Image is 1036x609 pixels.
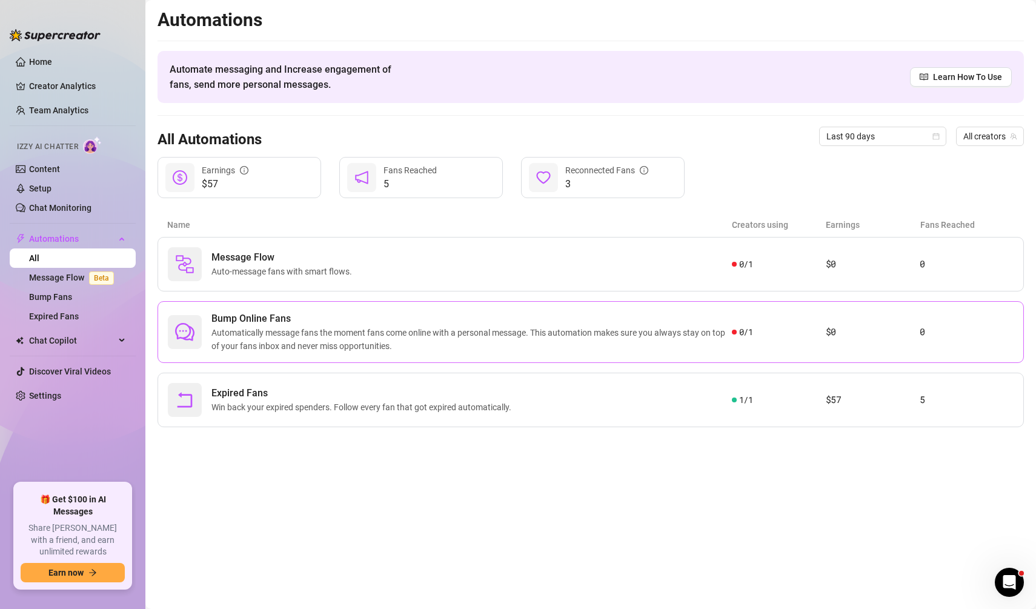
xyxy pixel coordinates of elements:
span: heart [536,170,551,185]
img: svg%3e [175,255,194,274]
span: Learn How To Use [933,70,1002,84]
span: read [920,73,928,81]
a: Setup [29,184,51,193]
span: 0 / 1 [739,325,753,339]
span: Win back your expired spenders. Follow every fan that got expired automatically. [211,401,516,414]
article: 0 [920,325,1014,339]
span: 🎁 Get $100 in AI Messages [21,494,125,517]
span: team [1010,133,1017,140]
span: All creators [963,127,1017,145]
img: AI Chatter [83,136,102,154]
span: Beta [89,271,114,285]
span: Automations [29,229,115,248]
a: Expired Fans [29,311,79,321]
span: Earn now [48,568,84,577]
a: Content [29,164,60,174]
a: Discover Viral Videos [29,367,111,376]
span: calendar [932,133,940,140]
span: rollback [175,390,194,410]
a: Chat Monitoring [29,203,91,213]
span: Izzy AI Chatter [17,141,78,153]
span: notification [354,170,369,185]
div: Reconnected Fans [565,164,648,177]
a: Home [29,57,52,67]
span: Expired Fans [211,386,516,401]
article: $0 [826,325,920,339]
a: Learn How To Use [910,67,1012,87]
a: Bump Fans [29,292,72,302]
span: Chat Copilot [29,331,115,350]
h2: Automations [158,8,1024,32]
span: 3 [565,177,648,191]
span: 5 [384,177,437,191]
a: Team Analytics [29,105,88,115]
div: Earnings [202,164,248,177]
span: Share [PERSON_NAME] with a friend, and earn unlimited rewards [21,522,125,558]
a: Creator Analytics [29,76,126,96]
span: 1 / 1 [739,393,753,407]
span: Bump Online Fans [211,311,732,326]
span: Automate messaging and Increase engagement of fans, send more personal messages. [170,62,403,92]
span: Auto-message fans with smart flows. [211,265,357,278]
span: Last 90 days [826,127,939,145]
img: logo-BBDzfeDw.svg [10,29,101,41]
span: Message Flow [211,250,357,265]
article: Earnings [826,218,920,231]
article: Name [167,218,732,231]
span: $57 [202,177,248,191]
a: All [29,253,39,263]
span: dollar [173,170,187,185]
span: Fans Reached [384,165,437,175]
article: Fans Reached [920,218,1014,231]
button: Earn nowarrow-right [21,563,125,582]
iframe: Intercom live chat [995,568,1024,597]
h3: All Automations [158,130,262,150]
a: Settings [29,391,61,401]
img: Chat Copilot [16,336,24,345]
span: arrow-right [88,568,97,577]
span: info-circle [240,166,248,175]
a: Message FlowBeta [29,273,119,282]
article: 5 [920,393,1014,407]
article: 0 [920,257,1014,271]
span: 0 / 1 [739,258,753,271]
article: $0 [826,257,920,271]
span: thunderbolt [16,234,25,244]
article: $57 [826,393,920,407]
span: info-circle [640,166,648,175]
span: Automatically message fans the moment fans come online with a personal message. This automation m... [211,326,732,353]
span: comment [175,322,194,342]
article: Creators using [732,218,826,231]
